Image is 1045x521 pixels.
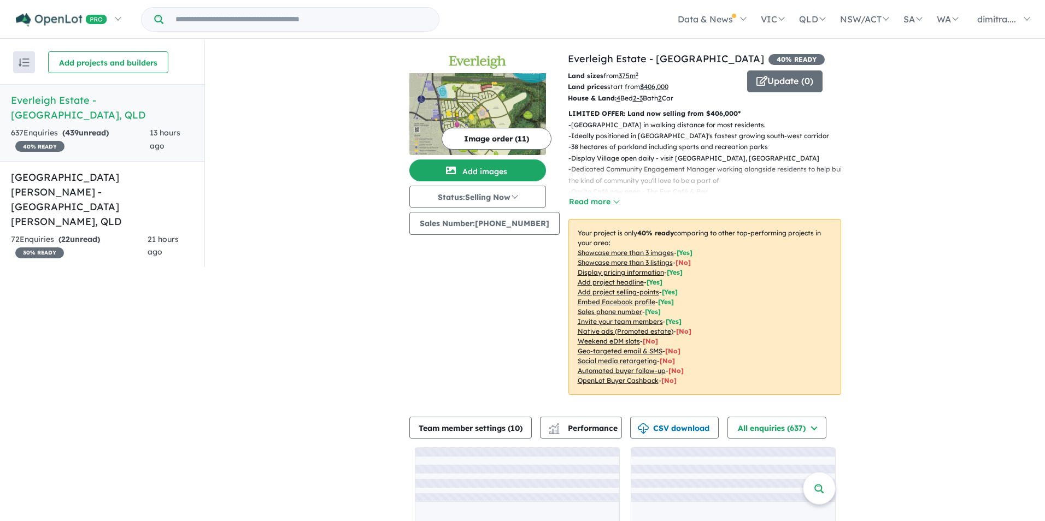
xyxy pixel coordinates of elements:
span: [ Yes ] [677,248,692,257]
u: Automated buyer follow-up [578,366,666,375]
p: - Dedicated Community Engagement Manager working alongside residents to help build the kind of co... [568,164,850,186]
input: Try estate name, suburb, builder or developer [166,8,437,31]
u: OpenLot Buyer Cashback [578,376,659,384]
span: dimitra.... [977,14,1016,25]
span: [No] [661,376,677,384]
span: 40 % READY [15,141,64,152]
button: All enquiries (637) [727,417,826,439]
u: Geo-targeted email & SMS [578,347,662,355]
p: - Onsite Café now open - The Eve Café & Bar [568,186,850,197]
span: [ Yes ] [666,317,682,325]
div: 72 Enquir ies [11,233,148,259]
img: sort.svg [19,58,30,67]
strong: ( unread) [58,234,100,244]
p: - 38 hectares of parkland including sports and recreation parks [568,141,850,152]
u: 2-3 [633,94,643,102]
a: Everleigh Estate - [GEOGRAPHIC_DATA] [568,52,764,65]
span: 13 hours ago [150,128,180,151]
b: Land prices [568,82,607,91]
span: 21 hours ago [148,234,179,257]
button: Add projects and builders [48,51,168,73]
span: 22 [61,234,70,244]
button: Update (0) [747,70,823,92]
button: Add images [409,159,546,181]
img: bar-chart.svg [549,427,560,434]
u: Display pricing information [578,268,664,276]
img: Everleigh Estate - Greenbank [409,73,546,155]
button: Image order (11) [442,128,551,150]
p: LIMITED OFFER: Land now selling from $406,000* [568,108,841,119]
span: [ No ] [676,258,691,267]
button: Sales Number:[PHONE_NUMBER] [409,212,560,235]
u: Add project headline [578,278,644,286]
u: 4 [617,94,620,102]
div: 637 Enquir ies [11,127,150,153]
button: Team member settings (10) [409,417,532,439]
u: Embed Facebook profile [578,298,655,306]
span: 40 % READY [768,54,825,65]
span: [No] [660,357,675,365]
span: [ Yes ] [647,278,662,286]
img: download icon [638,423,649,434]
u: Add project selling-points [578,288,659,296]
img: Everleigh Estate - Greenbank Logo [414,56,542,69]
img: Openlot PRO Logo White [16,13,107,27]
u: Native ads (Promoted estate) [578,327,673,335]
p: from [568,70,739,81]
u: 375 m [619,72,638,80]
u: Social media retargeting [578,357,657,365]
p: - Ideally positioned in [GEOGRAPHIC_DATA]'s fastest growing south-west corridor [568,131,850,141]
span: [No] [676,327,691,335]
p: Bed Bath Car [568,93,739,104]
u: Sales phone number [578,307,642,316]
u: Showcase more than 3 listings [578,258,673,267]
p: start from [568,81,739,92]
span: [ Yes ] [662,288,678,296]
button: Performance [540,417,622,439]
sup: 2 [636,71,638,77]
span: Performance [550,423,618,433]
span: 439 [65,128,79,138]
button: Read more [568,196,620,208]
button: CSV download [630,417,719,439]
span: [ Yes ] [658,298,674,306]
b: 40 % ready [637,229,674,237]
b: Land sizes [568,72,603,80]
span: [ Yes ] [667,268,683,276]
span: 10 [510,423,520,433]
u: Showcase more than 3 images [578,248,674,257]
span: [ Yes ] [645,307,661,316]
span: [No] [643,337,658,345]
span: 30 % READY [15,247,64,258]
u: Invite your team members [578,317,663,325]
h5: [GEOGRAPHIC_DATA][PERSON_NAME] - [GEOGRAPHIC_DATA][PERSON_NAME] , QLD [11,170,193,229]
p: - [GEOGRAPHIC_DATA] in walking distance for most residents. [568,120,850,131]
u: Weekend eDM slots [578,337,640,345]
h5: Everleigh Estate - [GEOGRAPHIC_DATA] , QLD [11,93,193,122]
u: 2 [658,94,662,102]
span: [No] [668,366,684,375]
img: line-chart.svg [549,423,559,429]
p: Your project is only comparing to other top-performing projects in your area: - - - - - - - - - -... [568,219,841,395]
u: $ 406,000 [640,82,668,91]
button: Status:Selling Now [409,186,546,208]
strong: ( unread) [62,128,109,138]
a: Everleigh Estate - Greenbank LogoEverleigh Estate - Greenbank [409,51,546,155]
span: [No] [665,347,680,355]
b: House & Land: [568,94,617,102]
p: - Display Village open daily - visit [GEOGRAPHIC_DATA], [GEOGRAPHIC_DATA] [568,153,850,164]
